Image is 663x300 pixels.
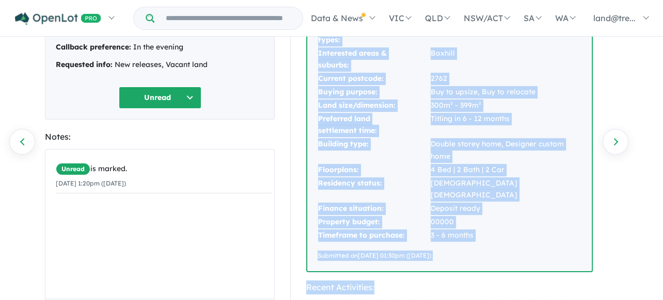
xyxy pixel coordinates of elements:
td: 3 - 6 months [430,229,581,242]
button: Unread [119,87,201,109]
td: Land size/dimension: [318,99,430,112]
td: 2762 [430,72,581,86]
td: Deposit ready [430,202,581,215]
input: Try estate name, suburb, builder or developer [156,7,301,29]
td: 00000 [430,215,581,229]
td: Finance situation: [318,202,430,215]
small: [DATE] 1:20pm ([DATE]) [56,179,126,187]
div: New releases, Vacant land [56,59,264,71]
td: Boxhill [430,47,581,73]
img: Openlot PRO Logo White [15,12,101,25]
td: Timeframe to purchase: [318,229,430,242]
td: Residency status: [318,177,430,203]
strong: Callback preference: [56,42,131,52]
div: In the evening [56,41,264,54]
div: Recent Activities: [306,280,593,294]
td: Building type: [318,138,430,163]
span: land@tre... [593,13,636,23]
span: Unread [56,163,90,175]
td: Buy to upsize, Buy to relocate [430,86,581,99]
div: Notes: [45,130,275,144]
td: Buying purpose: [318,86,430,99]
td: Interested areas & suburbs: [318,47,430,73]
td: 4 Bed | 2 Bath | 2 Car [430,163,581,177]
td: Double storey home, Designer custom home [430,138,581,163]
div: is marked. [56,163,272,175]
div: Submitted on [DATE] 01:30pm ([DATE]) [318,251,581,261]
strong: Requested info: [56,60,113,69]
td: Floorplans: [318,163,430,177]
td: [DEMOGRAPHIC_DATA] [DEMOGRAPHIC_DATA] [430,177,581,203]
td: Titling in 6 - 12 months [430,112,581,138]
td: Preferred land settlement time: [318,112,430,138]
td: Property budget: [318,215,430,229]
td: 300m² - 399m² [430,99,581,112]
td: Current postcode: [318,72,430,86]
